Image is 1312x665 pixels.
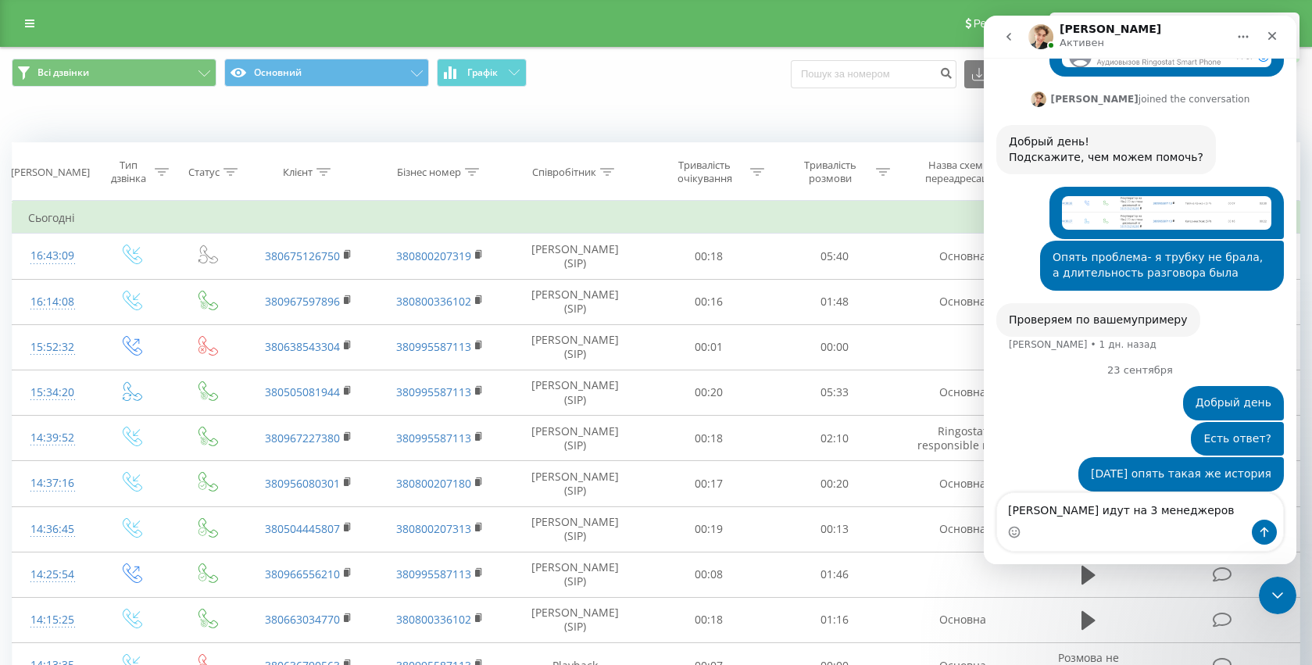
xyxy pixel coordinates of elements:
[28,423,77,453] div: 14:39:52
[645,279,771,324] td: 00:16
[1259,577,1296,614] iframe: Intercom live chat
[897,279,1028,324] td: Основна
[917,159,1000,185] div: Назва схеми переадресації
[396,431,471,445] a: 380995587113
[28,287,77,317] div: 16:14:08
[663,159,746,185] div: Тривалість очікування
[645,552,771,597] td: 00:08
[467,67,498,78] span: Графік
[505,597,645,642] td: [PERSON_NAME] (SIP)
[396,384,471,399] a: 380995587113
[771,234,897,279] td: 05:40
[645,597,771,642] td: 00:18
[791,60,956,88] input: Пошук за номером
[283,166,313,179] div: Клієнт
[505,370,645,415] td: [PERSON_NAME] (SIP)
[397,166,461,179] div: Бізнес номер
[771,324,897,370] td: 00:00
[897,461,1028,506] td: Основна
[28,514,77,545] div: 14:36:45
[645,324,771,370] td: 00:01
[771,506,897,552] td: 00:13
[645,370,771,415] td: 00:20
[28,241,77,271] div: 16:43:09
[265,521,340,536] a: 380504445807
[265,612,340,627] a: 380663034770
[28,468,77,499] div: 14:37:16
[897,506,1028,552] td: Основна
[897,597,1028,642] td: Основна
[964,60,1049,88] button: Експорт
[771,461,897,506] td: 00:20
[788,159,872,185] div: Тривалість розмови
[897,234,1028,279] td: Основна
[265,476,340,491] a: 380956080301
[505,234,645,279] td: [PERSON_NAME] (SIP)
[28,377,77,408] div: 15:34:20
[265,431,340,445] a: 380967227380
[917,424,1008,452] span: Ringostat responsible ma...
[396,521,471,536] a: 380800207313
[771,279,897,324] td: 01:48
[188,166,220,179] div: Статус
[437,59,527,87] button: Графік
[396,294,471,309] a: 380800336102
[224,59,429,87] button: Основний
[265,248,340,263] a: 380675126750
[396,476,471,491] a: 380800207180
[396,612,471,627] a: 380800336102
[28,332,77,363] div: 15:52:32
[645,506,771,552] td: 00:19
[645,461,771,506] td: 00:17
[265,567,340,581] a: 380966556210
[396,339,471,354] a: 380995587113
[974,17,1089,30] span: Реферальна програма
[505,461,645,506] td: [PERSON_NAME] (SIP)
[106,159,151,185] div: Тип дзвінка
[505,552,645,597] td: [PERSON_NAME] (SIP)
[28,605,77,635] div: 14:15:25
[38,66,89,79] span: Всі дзвінки
[265,339,340,354] a: 380638543304
[505,506,645,552] td: [PERSON_NAME] (SIP)
[771,370,897,415] td: 05:33
[897,370,1028,415] td: Основна
[265,294,340,309] a: 380967597896
[28,560,77,590] div: 14:25:54
[532,166,596,179] div: Співробітник
[396,567,471,581] a: 380995587113
[1049,13,1299,63] div: Copied to clipboard!
[505,416,645,461] td: [PERSON_NAME] (SIP)
[11,166,90,179] div: [PERSON_NAME]
[396,248,471,263] a: 380800207319
[771,597,897,642] td: 01:16
[645,416,771,461] td: 00:18
[12,59,216,87] button: Всі дзвінки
